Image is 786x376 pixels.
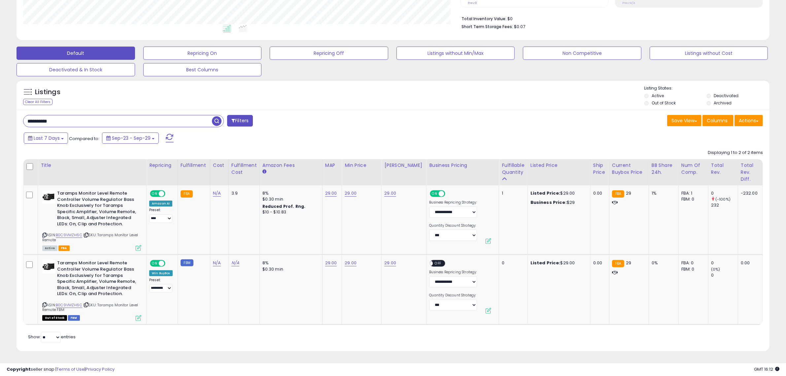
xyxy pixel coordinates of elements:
[681,196,703,202] div: FBM: 0
[711,162,735,176] div: Total Rev.
[102,132,159,144] button: Sep-23 - Sep-29
[112,135,151,141] span: Sep-23 - Sep-29
[42,190,55,204] img: 31290kQCF5L._SL40_.jpg
[181,162,207,169] div: Fulfillment
[429,270,477,275] label: Business Repricing Strategy:
[17,63,135,76] button: Deactivated & In Stock
[652,100,676,106] label: Out of Stock
[149,270,173,276] div: Win BuyBox
[213,260,221,266] a: N/A
[681,162,705,176] div: Num of Comp.
[262,204,306,209] b: Reduced Prof. Rng.
[262,196,317,202] div: $0.30 min
[444,191,455,197] span: OFF
[461,24,513,29] b: Short Term Storage Fees:
[42,260,55,273] img: 31290kQCF5L._SL40_.jpg
[164,191,175,197] span: OFF
[622,1,635,5] small: Prev: N/A
[181,259,193,266] small: FBM
[68,315,80,321] span: FBM
[34,135,60,141] span: Last 7 Days
[149,278,173,293] div: Preset:
[325,260,337,266] a: 29.00
[707,117,728,124] span: Columns
[514,23,525,30] span: $0.07
[711,190,738,196] div: 0
[42,302,138,312] span: | SKU: Taramps Monitor Level Remote FBM
[17,47,135,60] button: Default
[530,190,561,196] b: Listed Price:
[42,245,57,251] span: All listings currently available for purchase on Amazon
[711,272,738,278] div: 0
[708,150,763,156] div: Displaying 1 to 2 of 2 items
[345,190,357,197] a: 29.00
[702,115,734,126] button: Columns
[41,162,144,169] div: Title
[715,197,731,202] small: (-100%)
[652,190,673,196] div: 1%
[523,47,641,60] button: Non Competitive
[24,132,68,144] button: Last 7 Days
[35,88,60,97] h5: Listings
[429,162,496,169] div: Business Pricing
[711,267,720,272] small: (0%)
[58,245,70,251] span: FBA
[325,190,337,197] a: 29.00
[530,260,585,266] div: $29.00
[681,260,703,266] div: FBA: 0
[42,315,67,321] span: All listings that are currently out of stock and unavailable for purchase on Amazon
[149,201,172,207] div: Amazon AI
[85,366,115,372] a: Privacy Policy
[213,190,221,197] a: N/A
[7,366,115,373] div: seller snap | |
[530,190,585,196] div: $29.00
[429,223,477,228] label: Quantity Discount Strategy:
[231,260,239,266] a: N/A
[593,162,606,176] div: Ship Price
[262,209,317,215] div: $10 - $10.83
[149,162,175,169] div: Repricing
[593,190,604,196] div: 0.00
[270,47,388,60] button: Repricing Off
[652,93,664,98] label: Active
[262,260,317,266] div: 8%
[530,260,561,266] b: Listed Price:
[530,162,588,169] div: Listed Price
[28,334,76,340] span: Show: entries
[262,169,266,175] small: Amazon Fees.
[384,260,396,266] a: 29.00
[151,261,159,266] span: ON
[667,115,701,126] button: Save View
[612,190,624,198] small: FBA
[69,135,99,142] span: Compared to:
[681,190,703,196] div: FBA: 1
[181,190,193,198] small: FBA
[56,302,82,308] a: B0C9VMZH6C
[149,208,173,223] div: Preset:
[461,16,506,21] b: Total Inventory Value:
[741,260,758,266] div: 0.00
[325,162,339,169] div: MAP
[23,99,52,105] div: Clear All Filters
[593,260,604,266] div: 0.00
[461,14,758,22] li: $0
[7,366,31,372] strong: Copyright
[502,190,522,196] div: 1
[345,162,379,169] div: Min Price
[714,100,732,106] label: Archived
[626,190,631,196] span: 29
[396,47,515,60] button: Listings without Min/Max
[626,260,631,266] span: 29
[530,200,585,206] div: $29
[650,47,768,60] button: Listings without Cost
[433,261,444,266] span: OFF
[429,293,477,298] label: Quantity Discount Strategy:
[56,232,82,238] a: B0C9VMZH6C
[652,260,673,266] div: 0%
[502,162,525,176] div: Fulfillable Quantity
[143,63,262,76] button: Best Columns
[213,162,226,169] div: Cost
[262,190,317,196] div: 8%
[502,260,522,266] div: 0
[530,199,567,206] b: Business Price:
